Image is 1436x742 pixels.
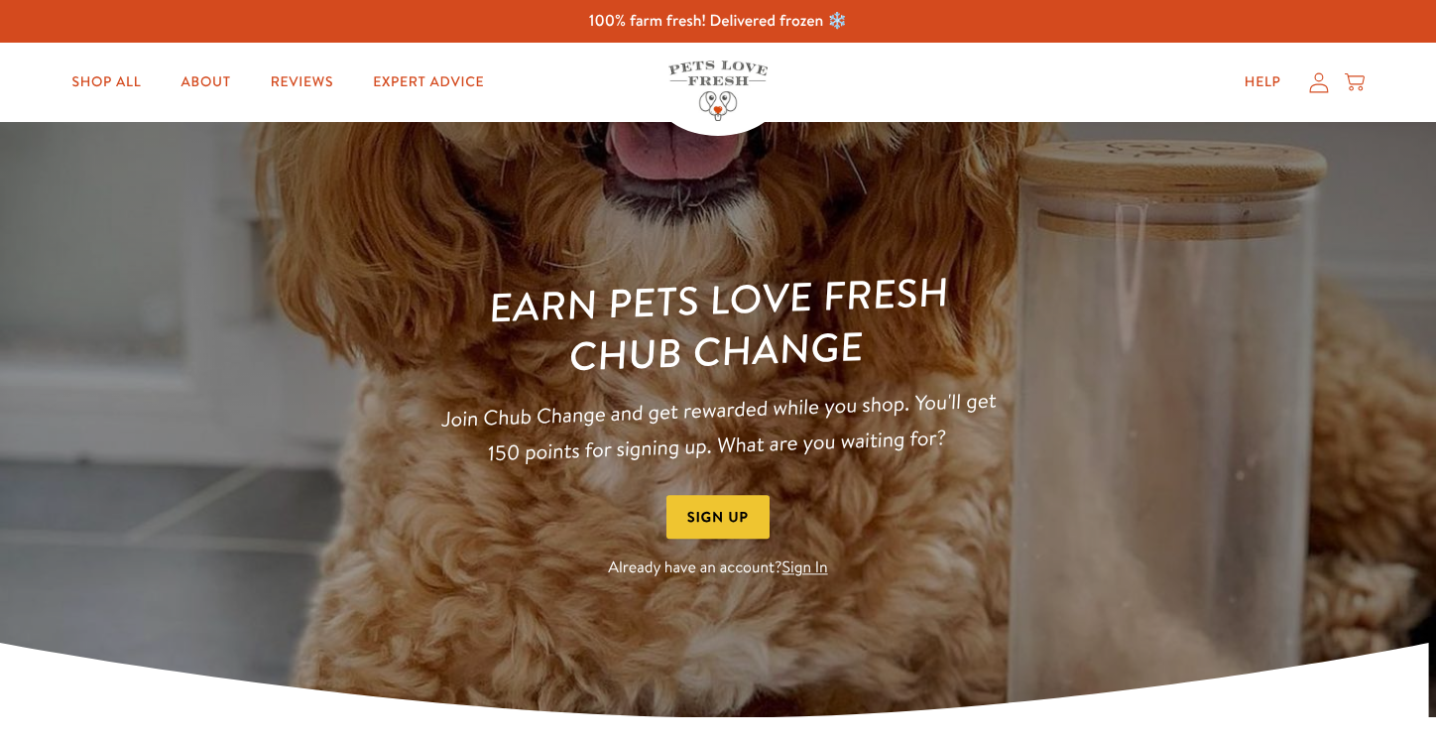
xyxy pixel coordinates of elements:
[430,382,1006,472] p: Join Chub Change and get rewarded while you shop. You'll get 150 points for signing up. What are ...
[166,62,247,102] a: About
[668,61,768,121] img: Pets Love Fresh
[432,556,1004,582] p: Already have an account?
[429,263,1006,386] h1: Earn Pets Love Fresh Chub Change
[1229,62,1297,102] a: Help
[357,62,500,102] a: Expert Advice
[255,62,349,102] a: Reviews
[782,557,828,579] a: Sign In
[56,62,157,102] a: Shop All
[666,495,770,540] button: Sign Up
